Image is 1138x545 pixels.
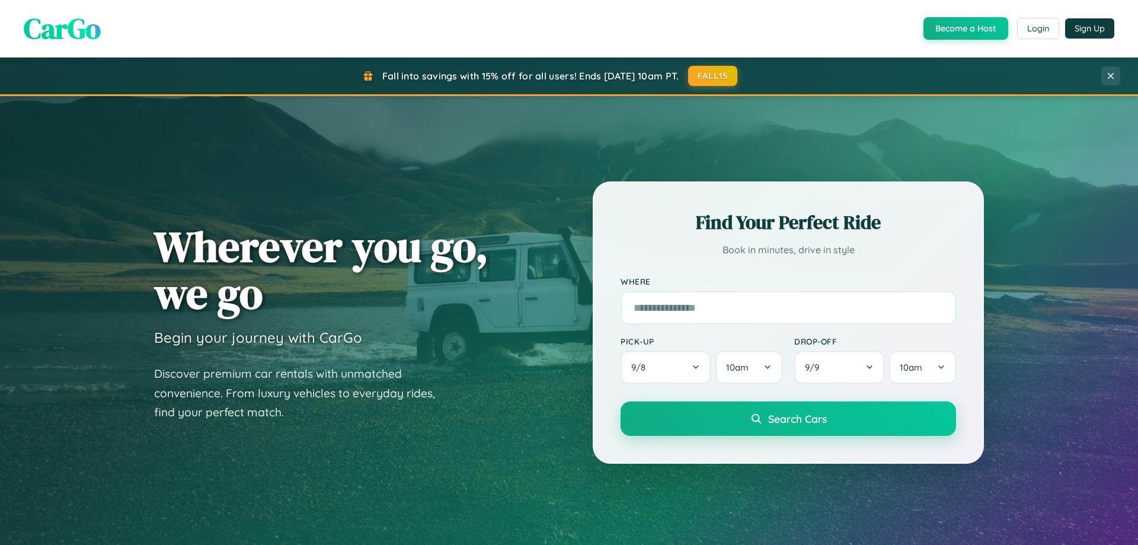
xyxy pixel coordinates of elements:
[621,241,956,259] p: Book in minutes, drive in style
[621,351,711,384] button: 9/8
[621,276,956,286] label: Where
[154,364,450,422] p: Discover premium car rentals with unmatched convenience. From luxury vehicles to everyday rides, ...
[794,336,956,346] label: Drop-off
[794,351,884,384] button: 9/9
[900,362,922,373] span: 10am
[621,401,956,436] button: Search Cars
[889,351,956,384] button: 10am
[631,362,651,373] span: 9 / 8
[805,362,825,373] span: 9 / 9
[923,17,1008,40] button: Become a Host
[715,351,782,384] button: 10am
[621,209,956,235] h2: Find Your Perfect Ride
[688,66,738,86] button: FALL15
[24,9,101,48] span: CarGo
[154,223,488,317] h1: Wherever you go, we go
[1065,18,1114,39] button: Sign Up
[726,362,749,373] span: 10am
[382,70,679,82] span: Fall into savings with 15% off for all users! Ends [DATE] 10am PT.
[768,412,827,425] span: Search Cars
[154,329,362,346] h3: Begin your journey with CarGo
[621,336,782,346] label: Pick-up
[1017,18,1059,39] button: Login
